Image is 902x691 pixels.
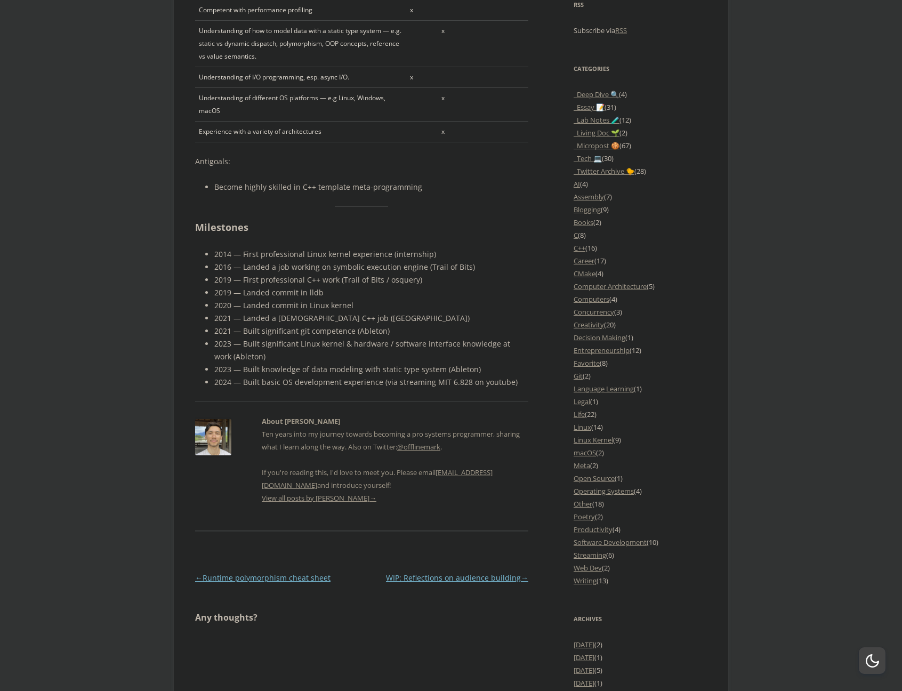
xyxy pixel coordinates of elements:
li: 2024 — Built basic OS development experience (via streaming MIT 6.828 on youtube) [214,376,528,389]
li: (2) [574,561,707,574]
td: x [438,88,468,122]
h2: Milestones [195,220,528,235]
a: _Tech 💻 [574,154,602,163]
li: 2021 — Built significant git competence (Ableton) [214,325,528,338]
a: Legal [574,397,590,406]
a: Other [574,499,592,509]
li: (6) [574,549,707,561]
a: Streaming [574,550,606,560]
a: [DATE] [574,640,594,649]
li: (1) [574,395,707,408]
a: Software Development [574,537,647,547]
a: Meta [574,461,590,470]
li: (4) [574,88,707,101]
a: Productivity [574,525,613,534]
li: (5) [574,664,707,677]
h3: Any thoughts? [195,611,528,624]
a: macOS [574,448,596,457]
li: (28) [574,165,707,178]
a: Assembly [574,192,604,202]
li: (17) [574,254,707,267]
td: x [438,122,468,142]
a: C [574,230,578,240]
h3: Archives [574,613,707,625]
a: _Twitter Archive 🐤 [574,166,634,176]
p: Ten years into my journey towards becoming a pro systems programmer, sharing what I learn along t... [262,428,528,492]
li: (1) [574,382,707,395]
h3: Categories [574,62,707,75]
a: [EMAIL_ADDRESS][DOMAIN_NAME] [262,468,493,490]
li: (7) [574,190,707,203]
h2: About [PERSON_NAME] [262,415,528,428]
li: (14) [574,421,707,433]
li: (2) [574,216,707,229]
a: @offlinemark [397,442,440,452]
a: Linux [574,422,591,432]
a: Linux Kernel [574,435,613,445]
li: (2) [574,459,707,472]
li: (10) [574,536,707,549]
li: (22) [574,408,707,421]
li: (67) [574,139,707,152]
a: Books [574,218,593,227]
a: View all posts by [PERSON_NAME]→ [262,493,376,503]
li: 2020 — Landed commit in Linux kernel [214,299,528,312]
p: Antigoals: [195,155,528,168]
a: Git [574,371,583,381]
li: (1) [574,677,707,689]
a: Language Learning [574,384,634,393]
a: Decision Making [574,333,625,342]
a: C++ [574,243,585,253]
li: 2023 — Built significant Linux kernel & hardware / software interface knowledge at work (Ableton) [214,338,528,363]
a: RSS [615,26,627,35]
a: Entrepreneurship [574,345,630,355]
li: 2019 — First professional C++ work (Trail of Bits / osquery) [214,274,528,286]
li: (31) [574,101,707,114]
td: x [406,67,438,88]
a: Life [574,409,585,419]
li: (4) [574,523,707,536]
li: (1) [574,472,707,485]
li: (1) [574,651,707,664]
p: Subscribe via [574,24,707,37]
a: CMake [574,269,595,278]
li: (12) [574,114,707,126]
span: → [369,493,376,503]
li: (2) [574,446,707,459]
li: (8) [574,357,707,369]
a: Career [574,256,594,266]
li: (4) [574,267,707,280]
td: Understanding of I/O programming, esp. async I/O. [195,67,406,88]
li: (13) [574,574,707,587]
span: ← [195,573,203,583]
li: (2) [574,126,707,139]
td: Understanding of how to model data with a static type system — e.g. static vs dynamic dispatch, p... [195,21,406,67]
a: _Living Doc 🌱 [574,128,619,138]
a: _Deep Dive 🔍 [574,90,619,99]
li: 2014 — First professional Linux kernel experience (internship) [214,248,528,261]
li: (4) [574,293,707,306]
a: Operating Systems [574,486,634,496]
li: (2) [574,510,707,523]
li: (2) [574,638,707,651]
li: (4) [574,485,707,497]
li: (16) [574,242,707,254]
li: (2) [574,369,707,382]
li: (20) [574,318,707,331]
li: 2023 — Built knowledge of data modeling with static type system (Ableton) [214,363,528,376]
a: _Micropost 🍪 [574,141,619,150]
a: AI [574,179,580,189]
a: Favorite [574,358,600,368]
a: Computers [574,294,609,304]
a: Writing [574,576,597,585]
li: (9) [574,203,707,216]
a: Concurrency [574,307,614,317]
a: Computer Architecture [574,282,647,291]
a: Web Dev [574,563,602,573]
li: (12) [574,344,707,357]
li: (4) [574,178,707,190]
a: _Lab Notes 🧪 [574,115,619,125]
a: _Essay 📝 [574,102,605,112]
li: 2019 — Landed commit in lldb [214,286,528,299]
a: Creativity [574,320,604,330]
